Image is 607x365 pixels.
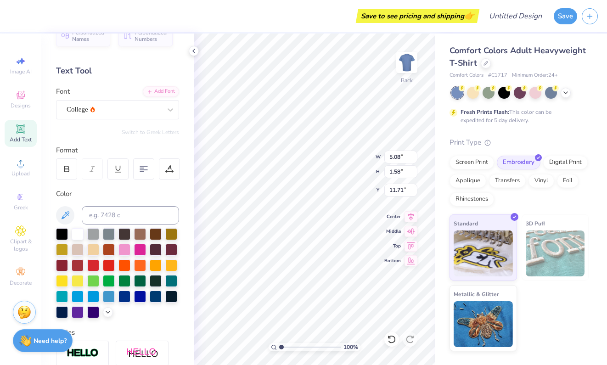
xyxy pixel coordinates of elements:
[401,76,413,84] div: Back
[143,86,179,97] div: Add Font
[398,53,416,72] img: Back
[450,137,589,148] div: Print Type
[67,348,99,359] img: Stroke
[56,189,179,199] div: Color
[384,213,401,220] span: Center
[497,156,540,169] div: Embroidery
[461,108,573,124] div: This color can be expedited for 5 day delivery.
[5,238,37,253] span: Clipart & logos
[554,8,577,24] button: Save
[512,72,558,79] span: Minimum Order: 24 +
[461,108,509,116] strong: Fresh Prints Flash:
[56,86,70,97] label: Font
[489,174,526,188] div: Transfers
[454,230,513,276] img: Standard
[10,68,32,75] span: Image AI
[543,156,588,169] div: Digital Print
[56,65,179,77] div: Text Tool
[14,204,28,211] span: Greek
[526,230,585,276] img: 3D Puff
[450,72,483,79] span: Comfort Colors
[450,45,586,68] span: Comfort Colors Adult Heavyweight T-Shirt
[454,301,513,347] img: Metallic & Glitter
[450,174,486,188] div: Applique
[384,243,401,249] span: Top
[11,102,31,109] span: Designs
[454,219,478,228] span: Standard
[126,348,158,359] img: Shadow
[450,156,494,169] div: Screen Print
[482,7,549,25] input: Untitled Design
[488,72,507,79] span: # C1717
[72,29,105,42] span: Personalized Names
[343,343,358,351] span: 100 %
[11,170,30,177] span: Upload
[557,174,579,188] div: Foil
[464,10,474,21] span: 👉
[10,279,32,286] span: Decorate
[450,192,494,206] div: Rhinestones
[528,174,554,188] div: Vinyl
[82,206,179,225] input: e.g. 7428 c
[10,136,32,143] span: Add Text
[358,9,477,23] div: Save to see pricing and shipping
[135,29,167,42] span: Personalized Numbers
[454,289,499,299] span: Metallic & Glitter
[384,228,401,235] span: Middle
[34,337,67,345] strong: Need help?
[384,258,401,264] span: Bottom
[56,145,180,156] div: Format
[122,129,179,136] button: Switch to Greek Letters
[56,327,179,338] div: Styles
[526,219,545,228] span: 3D Puff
